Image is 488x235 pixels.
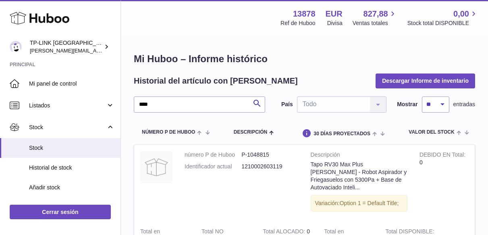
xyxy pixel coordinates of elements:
[311,195,407,212] div: Variación:
[142,130,195,135] span: número P de Huboo
[10,205,111,219] a: Cerrar sesión
[407,8,478,27] a: 0,00 Stock total DISPONIBLE
[280,19,315,27] div: Ref de Huboo
[314,131,370,136] span: 30 DÍAS PROYECTADOS
[29,164,114,172] span: Historial de stock
[409,130,454,135] span: Valor del stock
[353,8,397,27] a: 827,88 Ventas totales
[241,163,298,170] dd: 1210002603119
[29,80,114,88] span: Mi panel de control
[311,161,407,191] div: Tapo RV30 Max Plus [PERSON_NAME] - Robot Aspirador y Friegasuelos con 5300Pa + Base de Autovaciad...
[311,151,407,161] strong: Descripción
[134,52,475,65] h1: Mi Huboo – Informe histórico
[185,163,241,170] dt: Identificador actual
[241,151,298,159] dd: P-1048815
[30,47,162,54] span: [PERSON_NAME][EMAIL_ADDRESS][DOMAIN_NAME]
[453,8,469,19] span: 0,00
[29,184,114,191] span: Añadir stock
[407,19,478,27] span: Stock total DISPONIBLE
[293,8,316,19] strong: 13878
[281,101,293,108] label: País
[413,145,475,222] td: 0
[10,41,22,53] img: celia.yan@tp-link.com
[376,73,475,88] button: Descargar Informe de inventario
[340,200,399,206] span: Option 1 = Default Title;
[30,39,102,55] div: TP-LINK [GEOGRAPHIC_DATA], SOCIEDAD LIMITADA
[185,151,241,159] dt: número P de Huboo
[397,101,417,108] label: Mostrar
[29,124,106,131] span: Stock
[29,144,114,152] span: Stock
[29,102,106,109] span: Listados
[327,19,343,27] div: Divisa
[353,19,397,27] span: Ventas totales
[134,76,298,86] h2: Historial del artículo con [PERSON_NAME]
[363,8,388,19] span: 827,88
[419,151,465,160] strong: DEBIDO EN Total
[140,151,172,183] img: product image
[234,130,267,135] span: Descripción
[453,101,475,108] span: entradas
[326,8,343,19] strong: EUR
